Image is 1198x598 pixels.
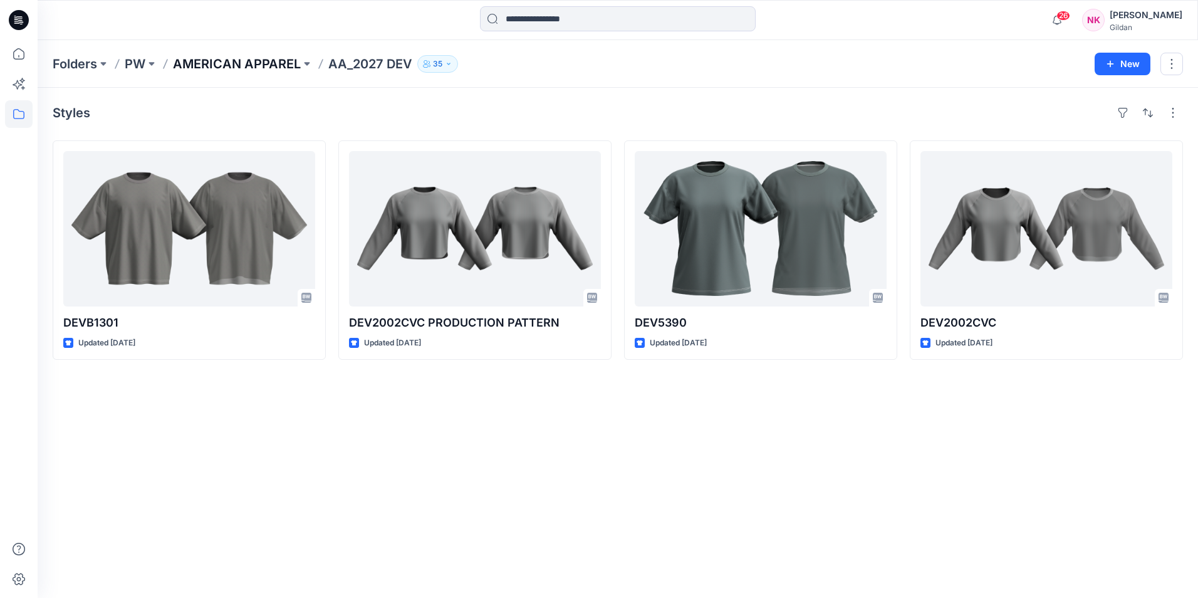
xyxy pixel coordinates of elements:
span: 26 [1056,11,1070,21]
p: AA_2027 DEV [328,55,412,73]
button: 35 [417,55,458,73]
h4: Styles [53,105,90,120]
p: 35 [433,57,442,71]
p: Updated [DATE] [78,337,135,350]
div: [PERSON_NAME] [1110,8,1182,23]
div: Gildan [1110,23,1182,32]
a: DEVB1301 [63,151,315,307]
p: DEV2002CVC PRODUCTION PATTERN [349,314,601,332]
a: AMERICAN APPAREL [173,55,301,73]
div: NK [1082,9,1105,31]
a: DEV2002CVC [920,151,1172,307]
p: Updated [DATE] [364,337,421,350]
button: New [1095,53,1150,75]
a: DEV2002CVC PRODUCTION PATTERN [349,151,601,307]
p: DEV5390 [635,314,887,332]
p: Updated [DATE] [650,337,707,350]
a: Folders [53,55,97,73]
a: DEV5390 [635,151,887,307]
a: PW [125,55,145,73]
p: DEVB1301 [63,314,315,332]
p: Updated [DATE] [935,337,992,350]
p: DEV2002CVC [920,314,1172,332]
